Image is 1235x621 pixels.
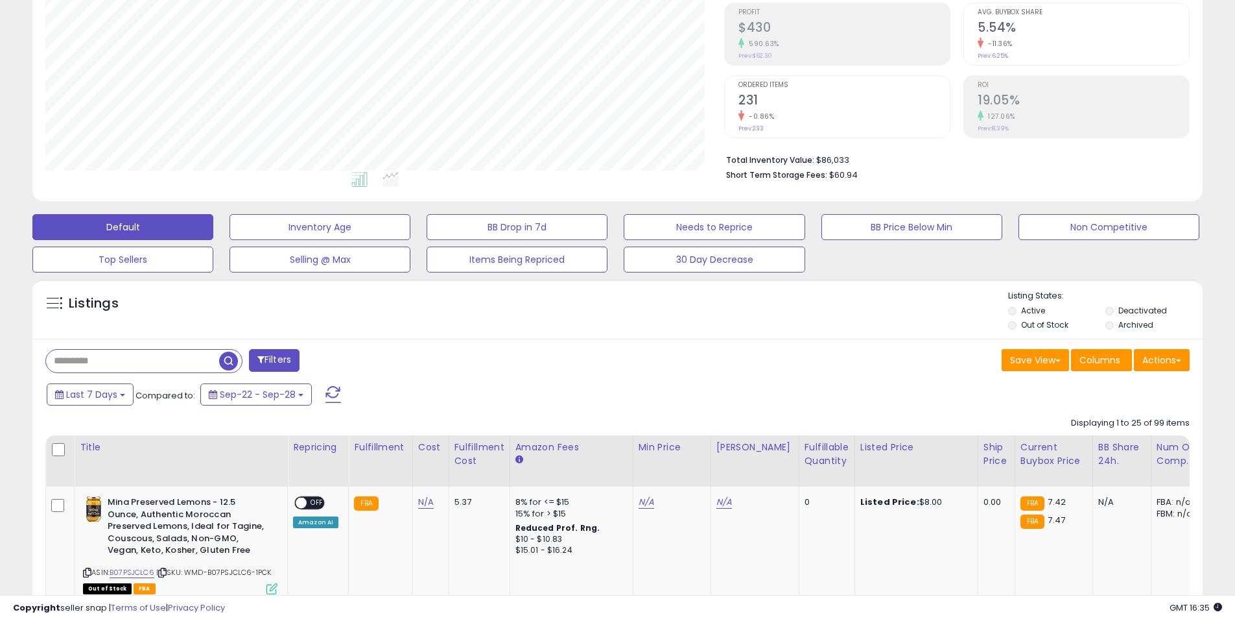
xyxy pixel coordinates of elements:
[69,295,119,313] h5: Listings
[515,534,623,545] div: $10 - $10.83
[1048,496,1066,508] span: 7.42
[1008,290,1203,302] p: Listing States:
[983,39,1013,49] small: -11.36%
[108,496,265,560] b: Mina Preserved Lemons - 12.5 Ounce, Authentic Moroccan Preserved Lemons, Ideal for Tagine, Cousco...
[454,441,504,468] div: Fulfillment Cost
[639,441,705,454] div: Min Price
[66,388,117,401] span: Last 7 Days
[515,454,523,466] small: Amazon Fees.
[978,125,1009,132] small: Prev: 8.39%
[744,39,779,49] small: 590.63%
[1048,514,1065,526] span: 7.47
[1071,349,1132,371] button: Columns
[1021,319,1068,330] label: Out of Stock
[229,214,410,240] button: Inventory Age
[716,496,732,509] a: N/A
[418,496,434,509] a: N/A
[1170,602,1222,614] span: 2025-10-6 16:35 GMT
[829,169,858,181] span: $60.94
[427,214,607,240] button: BB Drop in 7d
[1098,441,1146,468] div: BB Share 24h.
[860,441,972,454] div: Listed Price
[738,9,950,16] span: Profit
[716,441,794,454] div: [PERSON_NAME]
[293,517,338,528] div: Amazon AI
[229,247,410,273] button: Selling @ Max
[354,496,378,511] small: FBA
[1079,354,1120,367] span: Columns
[1021,305,1045,316] label: Active
[738,125,764,132] small: Prev: 233
[639,496,654,509] a: N/A
[983,496,1005,508] div: 0.00
[978,52,1008,60] small: Prev: 6.25%
[1018,214,1199,240] button: Non Competitive
[200,384,312,406] button: Sep-22 - Sep-28
[744,112,774,121] small: -0.86%
[111,602,166,614] a: Terms of Use
[1020,515,1044,529] small: FBA
[515,508,623,520] div: 15% for > $15
[135,389,195,402] span: Compared to:
[624,214,805,240] button: Needs to Reprice
[354,441,406,454] div: Fulfillment
[983,441,1009,468] div: Ship Price
[860,496,919,508] b: Listed Price:
[110,567,154,578] a: B07PSJCLC6
[978,82,1189,89] span: ROI
[13,602,60,614] strong: Copyright
[220,388,296,401] span: Sep-22 - Sep-28
[1157,441,1204,468] div: Num of Comp.
[307,498,327,509] span: OFF
[978,9,1189,16] span: Avg. Buybox Share
[1002,349,1069,371] button: Save View
[32,247,213,273] button: Top Sellers
[1157,496,1199,508] div: FBA: n/a
[293,441,343,454] div: Repricing
[515,496,623,508] div: 8% for <= $15
[726,154,814,165] b: Total Inventory Value:
[156,567,271,578] span: | SKU: WMD-B07PSJCLC6-1PCK
[738,52,772,60] small: Prev: $62.30
[805,441,849,468] div: Fulfillable Quantity
[726,151,1180,167] li: $86,033
[978,20,1189,38] h2: 5.54%
[1098,496,1141,508] div: N/A
[726,169,827,180] b: Short Term Storage Fees:
[1020,441,1087,468] div: Current Buybox Price
[83,496,104,522] img: 412XhZwsZlL._SL40_.jpg
[1020,496,1044,511] small: FBA
[978,93,1189,110] h2: 19.05%
[983,112,1015,121] small: 127.06%
[1134,349,1190,371] button: Actions
[249,349,300,372] button: Filters
[427,247,607,273] button: Items Being Repriced
[1071,417,1190,430] div: Displaying 1 to 25 of 99 items
[1118,305,1167,316] label: Deactivated
[515,522,600,533] b: Reduced Prof. Rng.
[738,82,950,89] span: Ordered Items
[1118,319,1153,330] label: Archived
[515,441,628,454] div: Amazon Fees
[821,214,1002,240] button: BB Price Below Min
[1157,508,1199,520] div: FBM: n/a
[624,247,805,273] button: 30 Day Decrease
[805,496,845,508] div: 0
[168,602,225,614] a: Privacy Policy
[454,496,500,508] div: 5.37
[738,20,950,38] h2: $430
[32,214,213,240] button: Default
[860,496,968,508] div: $8.00
[418,441,443,454] div: Cost
[515,545,623,556] div: $15.01 - $16.24
[13,602,225,615] div: seller snap | |
[80,441,282,454] div: Title
[738,93,950,110] h2: 231
[47,384,134,406] button: Last 7 Days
